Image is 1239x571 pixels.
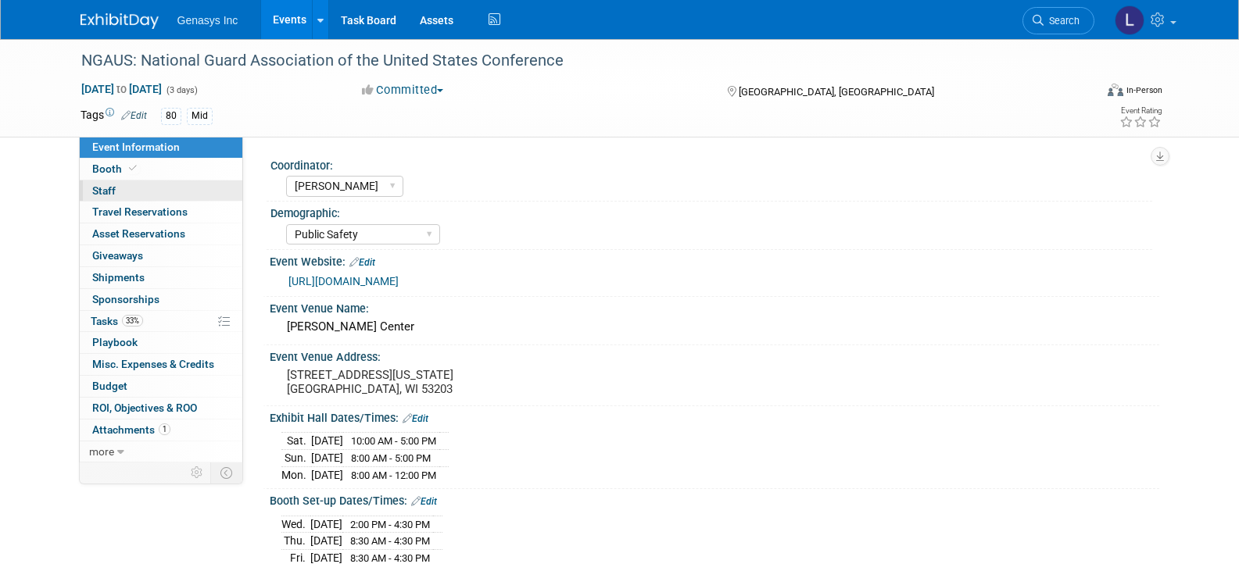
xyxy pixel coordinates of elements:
[80,419,242,441] a: Attachments1
[270,250,1159,270] div: Event Website:
[121,110,147,121] a: Edit
[161,108,181,124] div: 80
[350,535,430,547] span: 8:30 AM - 4:30 PM
[92,336,138,348] span: Playbook
[403,413,428,424] a: Edit
[81,107,147,125] td: Tags
[184,462,211,483] td: Personalize Event Tab Strip
[351,452,431,464] span: 8:00 AM - 5:00 PM
[92,358,214,370] span: Misc. Expenses & Credits
[122,315,143,327] span: 33%
[92,293,159,305] span: Sponsorships
[80,376,242,397] a: Budget
[92,249,143,262] span: Giveaways
[80,332,242,353] a: Playbook
[92,271,145,284] span: Shipments
[311,449,343,466] td: [DATE]
[281,516,310,533] td: Wed.
[80,180,242,202] a: Staff
[270,297,1159,316] div: Event Venue Name:
[288,275,399,287] a: [URL][DOMAIN_NAME]
[129,164,137,173] i: Booth reservation complete
[281,449,311,466] td: Sun.
[411,496,437,507] a: Edit
[310,516,342,533] td: [DATE]
[1002,81,1163,105] div: Event Format
[270,202,1152,221] div: Demographic:
[92,423,170,436] span: Attachments
[92,141,180,153] span: Event Information
[1126,84,1162,96] div: In-Person
[89,445,114,458] span: more
[80,289,242,310] a: Sponsorships
[350,519,430,530] span: 2:00 PM - 4:30 PM
[270,345,1159,365] div: Event Venue Address:
[310,533,342,550] td: [DATE]
[1022,7,1094,34] a: Search
[270,154,1152,173] div: Coordinator:
[76,47,1071,75] div: NGAUS: National Guard Association of the United States Conference
[92,227,185,240] span: Asset Reservations
[177,14,238,27] span: Genasys Inc
[80,159,242,180] a: Booth
[1108,84,1123,96] img: Format-Inperson.png
[80,245,242,266] a: Giveaways
[356,82,449,98] button: Committed
[80,223,242,244] a: Asset Reservations
[80,398,242,419] a: ROI, Objectives & ROO
[287,368,623,396] pre: [STREET_ADDRESS][US_STATE] [GEOGRAPHIC_DATA], WI 53203
[80,137,242,158] a: Event Information
[187,108,213,124] div: Mid
[92,205,188,218] span: Travel Reservations
[350,552,430,564] span: 8:30 AM - 4:30 PM
[80,311,242,332] a: Tasks33%
[281,466,311,483] td: Mon.
[81,82,163,96] span: [DATE] [DATE]
[270,489,1159,509] div: Booth Set-up Dates/Times:
[114,83,129,95] span: to
[281,549,310,566] td: Fri.
[739,86,934,98] span: [GEOGRAPHIC_DATA], [GEOGRAPHIC_DATA]
[349,257,375,268] a: Edit
[210,462,242,483] td: Toggle Event Tabs
[311,466,343,483] td: [DATE]
[165,85,198,95] span: (3 days)
[81,13,159,29] img: ExhibitDay
[91,315,143,327] span: Tasks
[92,380,127,392] span: Budget
[281,433,311,450] td: Sat.
[281,533,310,550] td: Thu.
[270,406,1159,426] div: Exhibit Hall Dates/Times:
[159,423,170,435] span: 1
[1119,107,1162,115] div: Event Rating
[1044,15,1080,27] span: Search
[310,549,342,566] td: [DATE]
[1115,5,1144,35] img: Lucy Temprano
[351,435,436,447] span: 10:00 AM - 5:00 PM
[281,315,1148,339] div: [PERSON_NAME] Center
[80,354,242,375] a: Misc. Expenses & Credits
[80,202,242,223] a: Travel Reservations
[92,401,197,414] span: ROI, Objectives & ROO
[92,184,116,197] span: Staff
[80,267,242,288] a: Shipments
[311,433,343,450] td: [DATE]
[80,441,242,462] a: more
[351,469,436,481] span: 8:00 AM - 12:00 PM
[92,162,140,175] span: Booth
